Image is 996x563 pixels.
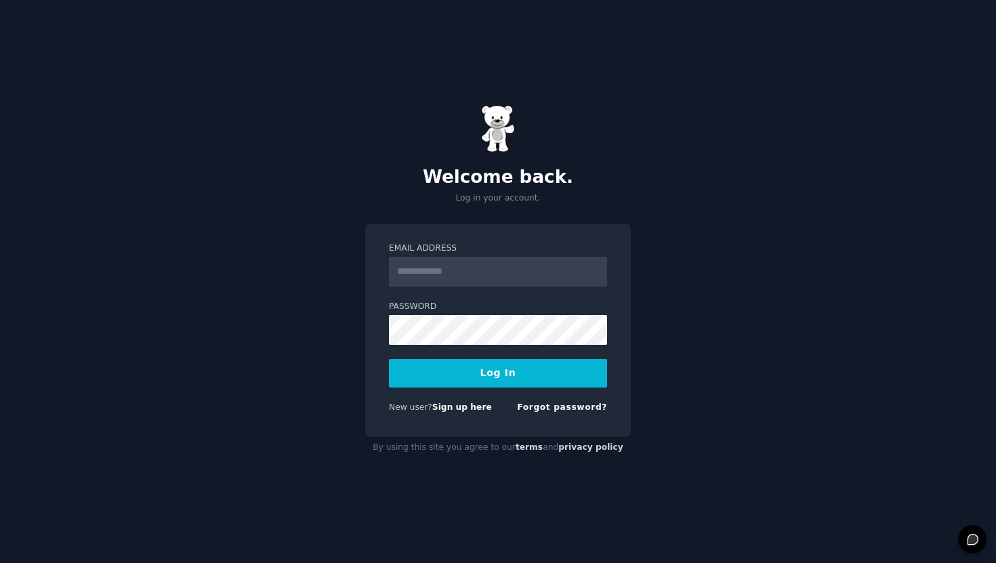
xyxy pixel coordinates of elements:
a: privacy policy [558,442,623,452]
span: New user? [389,402,432,412]
p: Log in your account. [365,192,631,205]
label: Email Address [389,243,607,255]
label: Password [389,301,607,313]
a: Sign up here [432,402,492,412]
h2: Welcome back. [365,167,631,188]
a: Forgot password? [517,402,607,412]
div: By using this site you agree to our and [365,437,631,459]
button: Log In [389,359,607,388]
img: Gummy Bear [481,105,515,152]
a: terms [516,442,543,452]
